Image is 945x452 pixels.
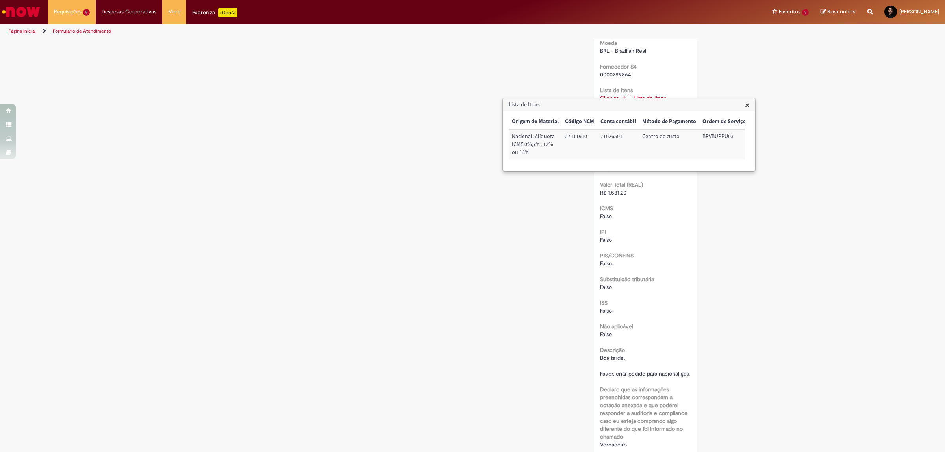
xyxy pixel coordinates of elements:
b: PIS/CONFINS [600,252,634,259]
b: IPI [600,228,606,235]
span: Falso [600,331,612,338]
th: Origem do Material [509,115,562,129]
h3: Lista de Itens [503,98,755,111]
th: Método de Pagamento [639,115,699,129]
span: Verdadeiro [600,441,627,448]
span: 8 [83,9,90,16]
span: [PERSON_NAME] [899,8,939,15]
span: More [168,8,180,16]
img: ServiceNow [1,4,41,20]
b: Descrição [600,346,625,354]
b: Fornecedor S4 [600,63,637,70]
span: Falso [600,307,612,314]
a: Rascunhos [821,8,856,16]
td: Origem do Material: Nacional: Alíquota ICMS 0%,7%, 12% ou 18% [509,129,562,159]
span: Favoritos [779,8,800,16]
ul: Trilhas de página [6,24,624,39]
b: Substituição tributária [600,276,654,283]
span: Despesas Corporativas [102,8,156,16]
b: Valor Total (REAL) [600,181,643,188]
span: Falso [600,283,612,291]
span: Falso [600,236,612,243]
span: US$ 250.27 [600,165,628,172]
td: Método de Pagamento: Centro de custo [639,129,699,159]
a: Página inicial [9,28,36,34]
th: Ordem de Serviço [699,115,749,129]
span: BRL - Brazilian Real [600,47,646,54]
span: Falso [600,213,612,220]
b: Declaro que as informações preenchidas correspondem a cotação anexada e que poderei responder a a... [600,386,687,440]
p: +GenAi [218,8,237,17]
div: Padroniza [192,8,237,17]
b: Moeda [600,39,617,46]
span: 3 [802,9,809,16]
span: Boa tarde, Favor, criar pedido para nacional gás. [600,354,690,377]
td: Conta contábil: 71026501 [597,129,639,159]
button: Close [745,101,749,109]
b: ICMS [600,205,613,212]
span: Requisições [54,8,82,16]
span: R$ 1.531,20 [600,189,626,196]
b: Lista de Itens [600,87,633,94]
span: × [745,100,749,110]
th: Código NCM [562,115,597,129]
a: Formulário de Atendimento [53,28,111,34]
div: Lista de Itens [502,98,756,172]
b: ISS [600,299,608,306]
th: Conta contábil [597,115,639,129]
td: Ordem de Serviço: BRVBUPPU03 [699,129,749,159]
b: Não aplicável [600,323,633,330]
span: Rascunhos [827,8,856,15]
a: Click to view Lista de Itens [600,94,666,102]
span: 0000289864 [600,71,631,78]
span: Falso [600,260,612,267]
td: Código NCM: 27111910 [562,129,597,159]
